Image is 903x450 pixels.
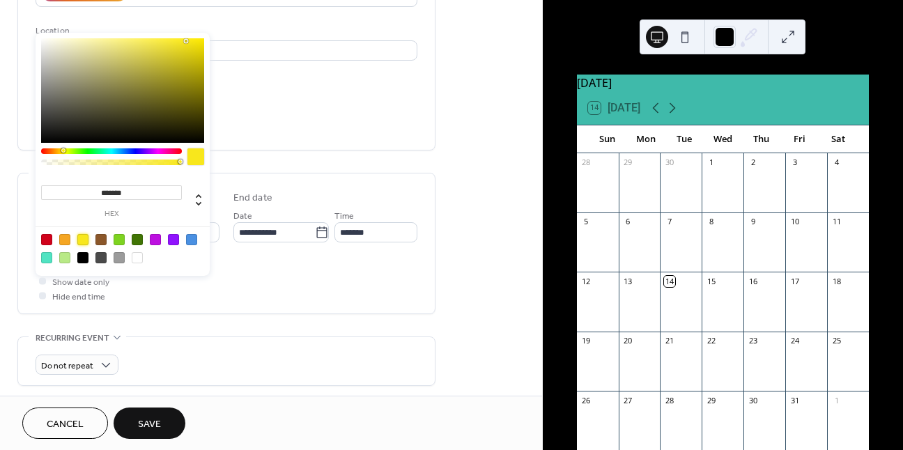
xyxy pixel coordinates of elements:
[789,336,800,346] div: 24
[114,408,185,439] button: Save
[706,217,716,227] div: 8
[831,217,842,227] div: 11
[623,217,633,227] div: 6
[114,252,125,263] div: #9B9B9B
[706,395,716,405] div: 29
[41,234,52,245] div: #D0021B
[664,336,674,346] div: 21
[742,125,780,153] div: Thu
[36,24,415,38] div: Location
[831,157,842,168] div: 4
[665,125,703,153] div: Tue
[59,252,70,263] div: #B8E986
[789,276,800,286] div: 17
[77,234,88,245] div: #F8E71C
[186,234,197,245] div: #4A90E2
[581,395,592,405] div: 26
[581,336,592,346] div: 19
[623,336,633,346] div: 20
[819,125,858,153] div: Sat
[706,276,716,286] div: 15
[581,157,592,168] div: 28
[664,217,674,227] div: 7
[95,234,107,245] div: #8B572A
[664,157,674,168] div: 30
[95,252,107,263] div: #4A4A4A
[581,217,592,227] div: 5
[748,217,758,227] div: 9
[334,209,354,224] span: Time
[626,125,665,153] div: Mon
[168,234,179,245] div: #9013FE
[664,395,674,405] div: 28
[114,234,125,245] div: #7ED321
[664,276,674,286] div: 14
[748,336,758,346] div: 23
[77,252,88,263] div: #000000
[789,217,800,227] div: 10
[132,252,143,263] div: #FFFFFF
[22,408,108,439] button: Cancel
[789,395,800,405] div: 31
[706,336,716,346] div: 22
[581,276,592,286] div: 12
[706,157,716,168] div: 1
[704,125,742,153] div: Wed
[41,210,182,218] label: hex
[59,234,70,245] div: #F5A623
[588,125,626,153] div: Sun
[748,395,758,405] div: 30
[41,358,93,374] span: Do not repeat
[748,157,758,168] div: 2
[233,209,252,224] span: Date
[150,234,161,245] div: #BD10E0
[780,125,819,153] div: Fri
[138,417,161,432] span: Save
[831,336,842,346] div: 25
[623,276,633,286] div: 13
[789,157,800,168] div: 3
[41,252,52,263] div: #50E3C2
[52,275,109,290] span: Show date only
[132,234,143,245] div: #417505
[831,395,842,405] div: 1
[52,290,105,304] span: Hide end time
[748,276,758,286] div: 16
[831,276,842,286] div: 18
[36,331,109,346] span: Recurring event
[233,191,272,205] div: End date
[47,417,84,432] span: Cancel
[623,157,633,168] div: 29
[577,75,869,91] div: [DATE]
[623,395,633,405] div: 27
